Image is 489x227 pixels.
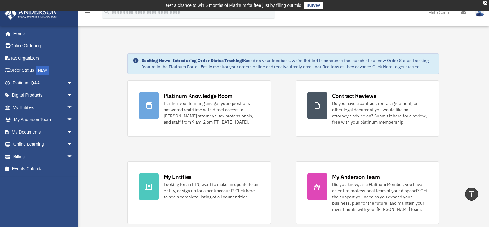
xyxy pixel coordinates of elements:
[127,80,271,137] a: Platinum Knowledge Room Further your learning and get your questions answered real-time with dire...
[67,126,79,138] span: arrow_drop_down
[372,64,421,70] a: Click Here to get started!
[36,66,49,75] div: NEW
[4,150,82,163] a: Billingarrow_drop_down
[164,100,260,125] div: Further your learning and get your questions answered real-time with direct access to [PERSON_NAM...
[141,57,434,70] div: Based on your feedback, we're thrilled to announce the launch of our new Order Status Tracking fe...
[67,89,79,102] span: arrow_drop_down
[475,8,484,17] img: User Pic
[84,9,91,16] i: menu
[4,27,79,40] a: Home
[127,161,271,224] a: My Entities Looking for an EIN, want to make an update to an entity, or sign up for a bank accoun...
[332,173,380,181] div: My Anderson Team
[4,114,82,126] a: My Anderson Teamarrow_drop_down
[483,1,487,5] div: close
[67,77,79,89] span: arrow_drop_down
[164,181,260,200] div: Looking for an EIN, want to make an update to an entity, or sign up for a bank account? Click her...
[296,80,439,137] a: Contract Reviews Do you have a contract, rental agreement, or other legal document you would like...
[4,89,82,102] a: Digital Productsarrow_drop_down
[296,161,439,224] a: My Anderson Team Did you know, as a Platinum Member, you have an entire professional team at your...
[4,52,82,64] a: Tax Organizers
[332,181,428,212] div: Did you know, as a Platinum Member, you have an entire professional team at your disposal? Get th...
[4,101,82,114] a: My Entitiesarrow_drop_down
[3,7,59,20] img: Anderson Advisors Platinum Portal
[304,2,323,9] a: survey
[164,92,233,100] div: Platinum Knowledge Room
[166,2,301,9] div: Get a chance to win 6 months of Platinum for free just by filling out this
[67,150,79,163] span: arrow_drop_down
[67,101,79,114] span: arrow_drop_down
[67,114,79,126] span: arrow_drop_down
[84,11,91,16] a: menu
[4,64,82,77] a: Order StatusNEW
[465,188,478,201] a: vertical_align_top
[4,126,82,138] a: My Documentsarrow_drop_down
[164,173,192,181] div: My Entities
[4,163,82,175] a: Events Calendar
[104,8,110,15] i: search
[67,138,79,151] span: arrow_drop_down
[4,138,82,151] a: Online Learningarrow_drop_down
[4,40,82,52] a: Online Ordering
[141,58,243,63] strong: Exciting News: Introducing Order Status Tracking!
[332,100,428,125] div: Do you have a contract, rental agreement, or other legal document you would like an attorney's ad...
[332,92,376,100] div: Contract Reviews
[468,190,475,197] i: vertical_align_top
[4,77,82,89] a: Platinum Q&Aarrow_drop_down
